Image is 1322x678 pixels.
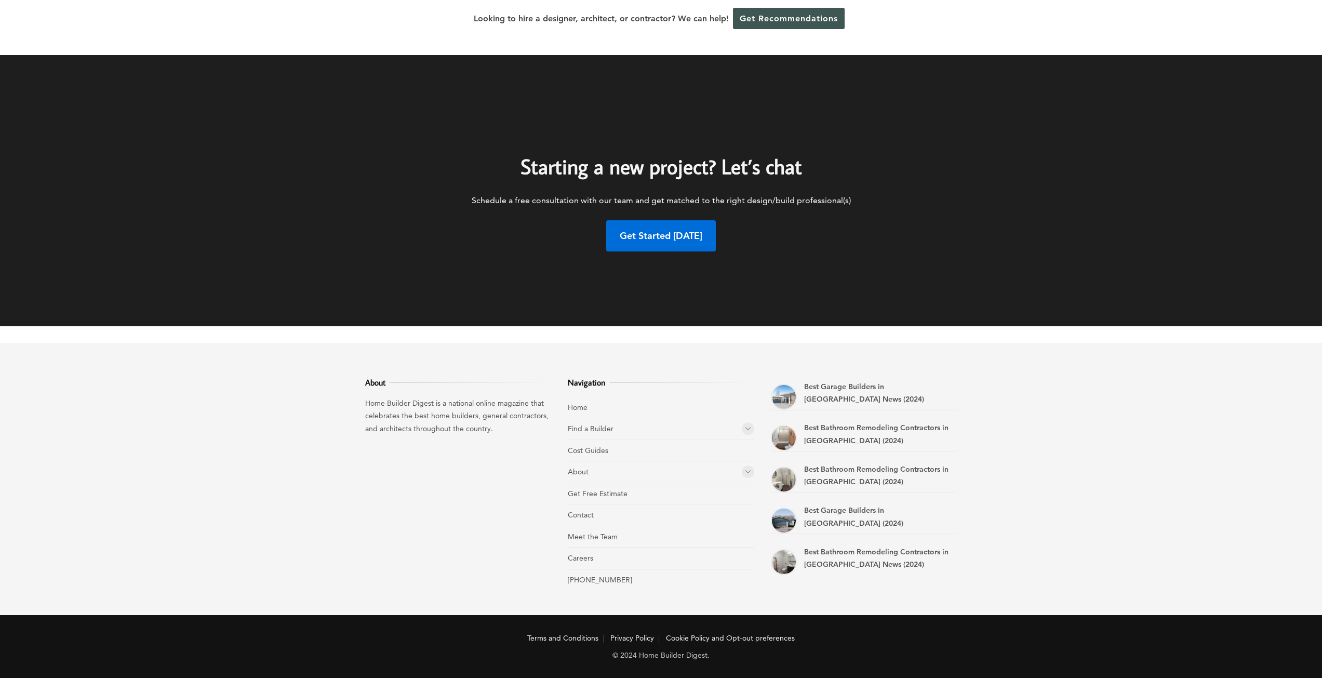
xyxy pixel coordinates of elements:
[365,397,552,435] p: Home Builder Digest is a national online magazine that celebrates the best home builders, general...
[771,425,797,451] a: Best Bathroom Remodeling Contractors in Portsmouth (2024)
[771,467,797,493] a: Best Bathroom Remodeling Contractors in Hampton (2024)
[666,633,795,643] a: Cookie Policy and Opt-out preferences
[527,633,598,643] a: Terms and Conditions
[365,376,552,389] h3: About
[568,467,589,476] a: About
[17,649,1305,662] p: © 2024 Home Builder Digest.
[568,575,632,584] a: [PHONE_NUMBER]
[804,506,903,528] a: Best Garage Builders in [GEOGRAPHIC_DATA] (2024)
[610,633,654,643] a: Privacy Policy
[771,549,797,575] a: Best Bathroom Remodeling Contractors in Newport News (2024)
[804,464,949,487] a: Best Bathroom Remodeling Contractors in [GEOGRAPHIC_DATA] (2024)
[771,508,797,534] a: Best Garage Builders in Norfolk (2024)
[568,489,627,498] a: Get Free Estimate
[804,423,949,445] a: Best Bathroom Remodeling Contractors in [GEOGRAPHIC_DATA] (2024)
[568,510,594,520] a: Contact
[568,424,613,433] a: Find a Builder
[435,193,888,208] p: Schedule a free consultation with our team and get matched to the right design/build professional(s)
[568,532,618,541] a: Meet the Team
[771,384,797,410] a: Best Garage Builders in Newport News (2024)
[568,446,608,455] a: Cost Guides
[568,403,587,412] a: Home
[435,130,888,182] h2: Starting a new project? Let’s chat
[733,8,845,29] a: Get Recommendations
[804,547,949,569] a: Best Bathroom Remodeling Contractors in [GEOGRAPHIC_DATA] News (2024)
[620,230,702,242] strong: Get Started [DATE]
[568,376,754,389] h3: Navigation
[568,553,593,563] a: Careers
[804,382,924,404] a: Best Garage Builders in [GEOGRAPHIC_DATA] News (2024)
